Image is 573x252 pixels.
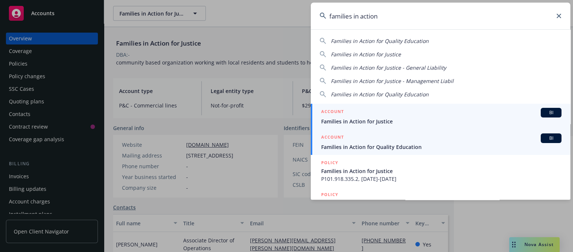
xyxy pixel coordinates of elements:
[321,159,338,166] h5: POLICY
[321,133,344,142] h5: ACCOUNT
[331,64,446,71] span: Families in Action for Justice - General Liability
[311,129,570,155] a: ACCOUNTBIFamilies in Action for Quality Education
[321,117,562,125] span: Families in Action for Justice
[321,108,344,117] h5: ACCOUNT
[331,51,401,58] span: Families in Action for Justice
[544,109,559,116] span: BI
[321,199,562,207] span: Families in Action for Justice
[544,135,559,142] span: BI
[311,187,570,219] a: POLICYFamilies in Action for Justice
[311,3,570,29] input: Search...
[321,175,562,183] span: P101.918.335.2, [DATE]-[DATE]
[331,91,429,98] span: Families in Action for Quality Education
[331,77,454,84] span: Families in Action for Justice - Management Liabil
[311,104,570,129] a: ACCOUNTBIFamilies in Action for Justice
[321,143,562,151] span: Families in Action for Quality Education
[321,167,562,175] span: Families in Action for Justice
[331,37,429,44] span: Families in Action for Quality Education
[321,191,338,198] h5: POLICY
[311,155,570,187] a: POLICYFamilies in Action for JusticeP101.918.335.2, [DATE]-[DATE]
